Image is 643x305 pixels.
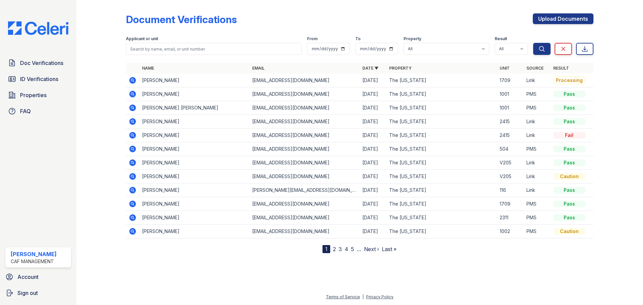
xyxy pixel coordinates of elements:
[249,87,360,101] td: [EMAIL_ADDRESS][DOMAIN_NAME]
[249,170,360,183] td: [EMAIL_ADDRESS][DOMAIN_NAME]
[249,156,360,170] td: [EMAIL_ADDRESS][DOMAIN_NAME]
[386,115,497,129] td: The [US_STATE]
[249,183,360,197] td: [PERSON_NAME][EMAIL_ADDRESS][DOMAIN_NAME]
[139,115,249,129] td: [PERSON_NAME]
[333,246,336,252] a: 2
[20,75,58,83] span: ID Verifications
[139,156,249,170] td: [PERSON_NAME]
[497,197,524,211] td: 1709
[360,183,386,197] td: [DATE]
[553,132,585,139] div: Fail
[249,74,360,87] td: [EMAIL_ADDRESS][DOMAIN_NAME]
[5,88,71,102] a: Properties
[386,156,497,170] td: The [US_STATE]
[524,156,551,170] td: Link
[553,173,585,180] div: Caution
[524,129,551,142] td: Link
[139,74,249,87] td: [PERSON_NAME]
[357,245,361,253] span: …
[5,72,71,86] a: ID Verifications
[553,146,585,152] div: Pass
[249,115,360,129] td: [EMAIL_ADDRESS][DOMAIN_NAME]
[360,142,386,156] td: [DATE]
[3,21,74,35] img: CE_Logo_Blue-a8612792a0a2168367f1c8372b55b34899dd931a85d93a1a3d3e32e68fde9ad4.png
[139,211,249,225] td: [PERSON_NAME]
[386,142,497,156] td: The [US_STATE]
[389,66,412,71] a: Property
[526,66,544,71] a: Source
[553,159,585,166] div: Pass
[252,66,265,71] a: Email
[139,101,249,115] td: [PERSON_NAME] [PERSON_NAME]
[20,91,47,99] span: Properties
[404,36,421,42] label: Property
[524,87,551,101] td: PMS
[362,294,364,299] div: |
[17,289,38,297] span: Sign out
[362,66,378,71] a: Date ▼
[386,74,497,87] td: The [US_STATE]
[524,74,551,87] td: Link
[553,118,585,125] div: Pass
[553,187,585,194] div: Pass
[524,101,551,115] td: PMS
[524,211,551,225] td: PMS
[5,56,71,70] a: Doc Verifications
[351,246,354,252] a: 5
[139,183,249,197] td: [PERSON_NAME]
[139,197,249,211] td: [PERSON_NAME]
[364,246,379,252] a: Next ›
[360,225,386,238] td: [DATE]
[386,225,497,238] td: The [US_STATE]
[495,36,507,42] label: Result
[386,211,497,225] td: The [US_STATE]
[360,101,386,115] td: [DATE]
[386,101,497,115] td: The [US_STATE]
[524,183,551,197] td: Link
[360,74,386,87] td: [DATE]
[524,142,551,156] td: PMS
[360,211,386,225] td: [DATE]
[339,246,342,252] a: 3
[553,76,585,84] div: Processing
[326,294,360,299] a: Terms of Service
[497,225,524,238] td: 1002
[20,59,63,67] span: Doc Verifications
[497,129,524,142] td: 2415
[307,36,317,42] label: From
[386,170,497,183] td: The [US_STATE]
[139,225,249,238] td: [PERSON_NAME]
[249,197,360,211] td: [EMAIL_ADDRESS][DOMAIN_NAME]
[386,87,497,101] td: The [US_STATE]
[553,214,585,221] div: Pass
[386,197,497,211] td: The [US_STATE]
[497,74,524,87] td: 1709
[497,87,524,101] td: 1001
[17,273,39,281] span: Account
[497,115,524,129] td: 2415
[366,294,394,299] a: Privacy Policy
[524,170,551,183] td: Link
[11,258,57,265] div: CAF Management
[139,170,249,183] td: [PERSON_NAME]
[553,228,585,235] div: Caution
[355,36,361,42] label: To
[497,170,524,183] td: V205
[360,129,386,142] td: [DATE]
[5,104,71,118] a: FAQ
[126,13,237,25] div: Document Verifications
[11,250,57,258] div: [PERSON_NAME]
[553,104,585,111] div: Pass
[497,211,524,225] td: 2311
[524,115,551,129] td: Link
[553,91,585,97] div: Pass
[3,286,74,300] a: Sign out
[497,183,524,197] td: 116
[249,101,360,115] td: [EMAIL_ADDRESS][DOMAIN_NAME]
[497,156,524,170] td: V205
[500,66,510,71] a: Unit
[382,246,397,252] a: Last »
[497,142,524,156] td: 504
[360,115,386,129] td: [DATE]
